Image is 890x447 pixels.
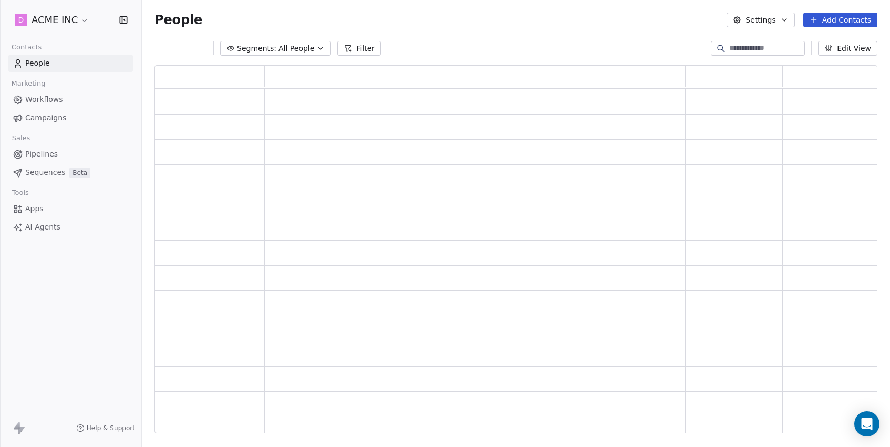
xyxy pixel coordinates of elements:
[237,43,276,54] span: Segments:
[854,411,879,436] div: Open Intercom Messenger
[155,89,880,434] div: grid
[8,145,133,163] a: Pipelines
[25,203,44,214] span: Apps
[7,185,33,201] span: Tools
[69,168,90,178] span: Beta
[87,424,135,432] span: Help & Support
[7,76,50,91] span: Marketing
[154,12,202,28] span: People
[8,55,133,72] a: People
[32,13,78,27] span: ACME INC
[18,15,24,25] span: D
[337,41,381,56] button: Filter
[818,41,877,56] button: Edit View
[727,13,794,27] button: Settings
[25,149,58,160] span: Pipelines
[25,94,63,105] span: Workflows
[278,43,314,54] span: All People
[8,109,133,127] a: Campaigns
[25,112,66,123] span: Campaigns
[7,39,46,55] span: Contacts
[13,11,91,29] button: DACME INC
[8,164,133,181] a: SequencesBeta
[8,219,133,236] a: AI Agents
[803,13,877,27] button: Add Contacts
[25,167,65,178] span: Sequences
[25,58,50,69] span: People
[25,222,60,233] span: AI Agents
[7,130,35,146] span: Sales
[76,424,135,432] a: Help & Support
[8,200,133,217] a: Apps
[8,91,133,108] a: Workflows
